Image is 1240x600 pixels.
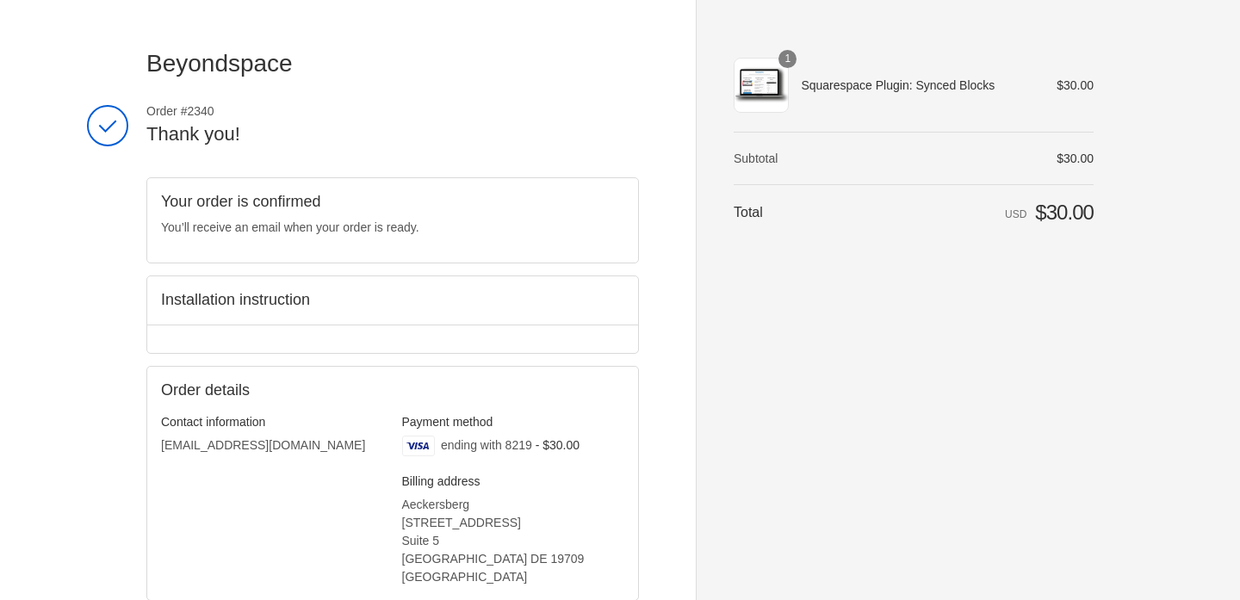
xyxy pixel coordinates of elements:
span: $30.00 [1057,152,1094,165]
th: Subtotal [734,151,840,166]
span: - $30.00 [536,438,580,452]
span: Order #2340 [146,103,639,119]
h2: Order details [161,380,393,400]
h3: Billing address [402,473,625,489]
p: You’ll receive an email when your order is ready. [161,219,624,237]
h2: Thank you! [146,122,639,147]
span: 1 [778,50,797,68]
address: Aeckersberg [STREET_ADDRESS] Suite 5 [GEOGRAPHIC_DATA] DE 19709 [GEOGRAPHIC_DATA] [402,496,625,586]
span: $30.00 [1057,78,1094,92]
bdo: [EMAIL_ADDRESS][DOMAIN_NAME] [161,438,365,452]
span: Squarespace Plugin: Synced Blocks [801,77,1032,93]
span: USD [1005,208,1026,220]
span: ending with 8219 [441,438,532,452]
span: Total [734,205,763,220]
h2: Your order is confirmed [161,192,624,212]
span: $30.00 [1035,201,1094,224]
span: Beyondspace [146,50,293,77]
h3: Payment method [402,414,625,430]
h2: Installation instruction [161,290,624,310]
h3: Contact information [161,414,384,430]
